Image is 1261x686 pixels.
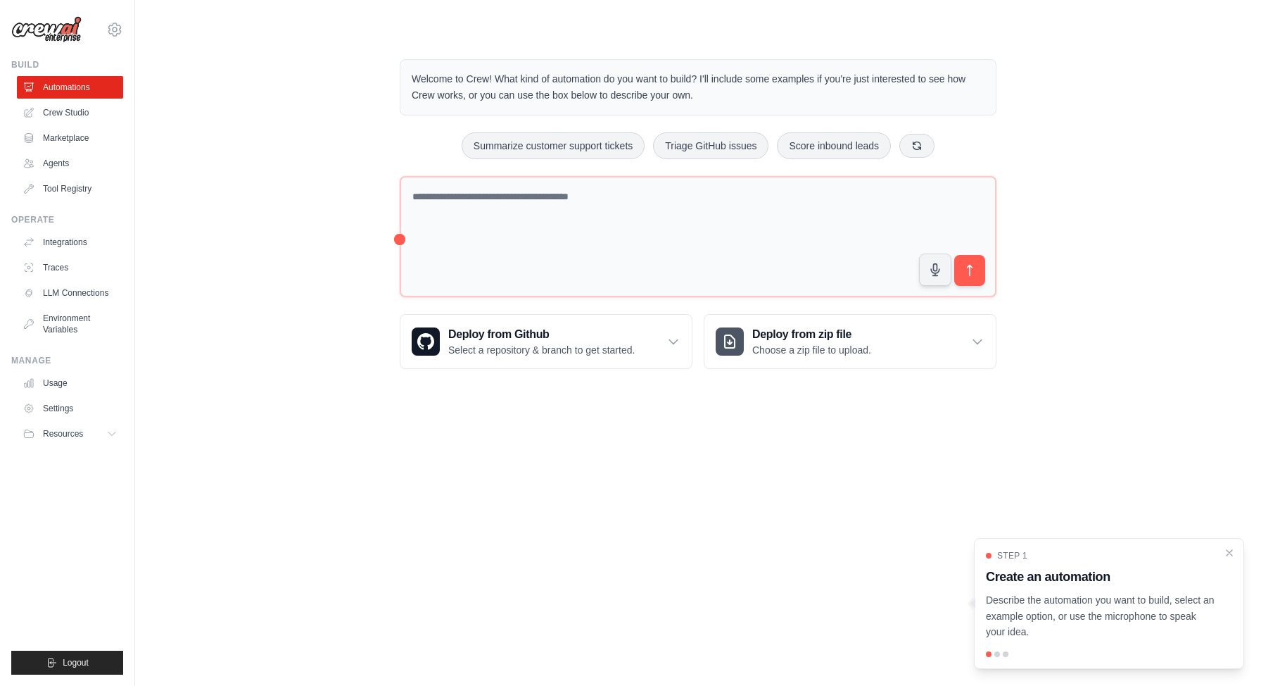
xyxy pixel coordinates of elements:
[17,307,123,341] a: Environment Variables
[448,326,635,343] h3: Deploy from Github
[43,428,83,439] span: Resources
[986,592,1215,640] p: Describe the automation you want to build, select an example option, or use the microphone to spe...
[17,76,123,99] a: Automations
[17,282,123,304] a: LLM Connections
[17,152,123,175] a: Agents
[63,657,89,668] span: Logout
[17,372,123,394] a: Usage
[11,355,123,366] div: Manage
[17,101,123,124] a: Crew Studio
[752,326,871,343] h3: Deploy from zip file
[17,397,123,420] a: Settings
[17,231,123,254] a: Integrations
[17,127,123,149] a: Marketplace
[448,343,635,357] p: Select a repository & branch to get started.
[17,177,123,200] a: Tool Registry
[17,423,123,445] button: Resources
[1224,547,1235,559] button: Close walkthrough
[462,132,645,159] button: Summarize customer support tickets
[653,132,768,159] button: Triage GitHub issues
[777,132,891,159] button: Score inbound leads
[11,59,123,70] div: Build
[412,71,984,104] p: Welcome to Crew! What kind of automation do you want to build? I'll include some examples if you'...
[997,550,1027,561] span: Step 1
[11,16,82,43] img: Logo
[11,214,123,225] div: Operate
[752,343,871,357] p: Choose a zip file to upload.
[11,651,123,675] button: Logout
[986,567,1215,587] h3: Create an automation
[17,256,123,279] a: Traces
